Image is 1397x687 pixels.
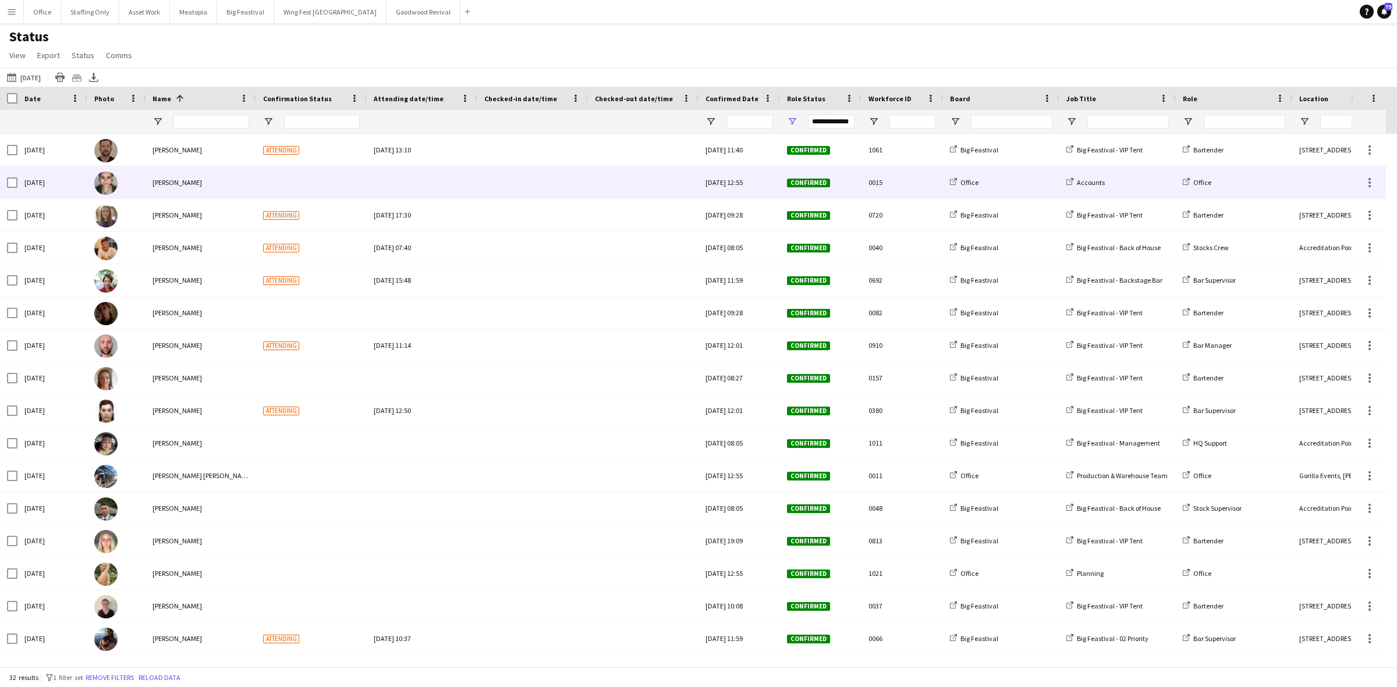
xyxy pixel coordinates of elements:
span: Board [950,94,970,103]
span: Big Feastival - Back of House [1077,504,1161,512]
a: Big Feastival [950,373,998,382]
div: [DATE] [17,232,87,264]
div: [DATE] [17,329,87,361]
span: Bartender [1193,145,1224,154]
span: [PERSON_NAME] [153,341,202,350]
span: Stock Supervisor [1193,504,1242,512]
span: Confirmed [787,407,830,415]
div: [DATE] 07:40 [374,232,470,264]
img: Charlotte Parrish [94,367,118,390]
button: Open Filter Menu [1299,116,1310,127]
span: Stocks Crew [1193,243,1229,252]
div: 0015 [861,166,943,198]
img: Benjamin Shipley [94,237,118,260]
a: Office [950,178,978,187]
span: 79 [1384,3,1392,10]
img: Benjamin Morris [94,269,118,293]
span: Photo [94,94,114,103]
a: Big Feastival - VIP Tent [1066,308,1143,317]
a: Bartender [1183,601,1224,610]
span: Planning [1077,569,1104,578]
span: Confirmed [787,374,830,383]
div: [DATE] 12:01 [698,329,780,361]
img: Carl Williams [94,334,118,358]
span: Big Feastival [960,243,998,252]
div: [DATE] 08:05 [698,492,780,524]
button: Office [24,1,61,23]
a: Bartender [1183,308,1224,317]
a: Bar Manager [1183,341,1232,350]
span: Big Feastival [960,145,998,154]
span: Confirmed [787,244,830,252]
a: Big Feastival - 02 Priority [1066,634,1148,643]
div: [DATE] 19:09 [698,525,780,557]
a: Big Feastival [950,536,998,545]
span: 1 filter set [53,673,83,682]
div: [DATE] 17:30 [374,199,470,231]
div: [DATE] [17,557,87,589]
img: Cindy Jourdin [94,400,118,423]
div: [DATE] 12:55 [698,460,780,492]
div: [DATE] 08:05 [698,232,780,264]
span: Confirmed [787,211,830,220]
span: [PERSON_NAME] [153,308,202,317]
div: 0066 [861,622,943,654]
span: [PERSON_NAME] [153,145,202,154]
img: AARON STEER [94,139,118,162]
input: Role Filter Input [1204,115,1285,129]
div: [DATE] [17,394,87,426]
span: [PERSON_NAME] [153,211,202,219]
div: [DATE] 08:05 [698,655,780,687]
span: [PERSON_NAME] [153,569,202,578]
span: Confirmation Status [263,94,332,103]
div: [DATE] [17,622,87,654]
span: [PERSON_NAME] [153,406,202,415]
a: Big Feastival [950,211,998,219]
input: Name Filter Input [173,115,249,129]
div: [DATE] 15:48 [374,264,470,296]
a: Bartender [1183,536,1224,545]
span: Comms [106,50,132,60]
div: [DATE] 12:50 [374,394,470,426]
button: [DATE] [5,70,43,84]
span: Office [960,471,978,480]
span: Confirmed [787,309,830,318]
span: Big Feastival [960,211,998,219]
div: [DATE] 11:59 [698,622,780,654]
div: [DATE] [17,264,87,296]
span: Big Feastival [960,341,998,350]
a: Big Feastival - Back of House [1066,243,1161,252]
div: [DATE] [17,655,87,687]
img: Blythe Sadd [94,302,118,325]
div: [DATE] [17,297,87,329]
a: Bar Supervisor [1183,634,1236,643]
span: Confirmed [787,276,830,285]
div: [DATE] 08:05 [698,427,780,459]
button: Open Filter Menu [263,116,274,127]
span: Big Feastival - Backstage Bar [1077,276,1162,284]
span: Big Feastival - VIP Tent [1077,145,1143,154]
span: Big Feastival [960,601,998,610]
button: Open Filter Menu [705,116,716,127]
span: Bar Supervisor [1193,634,1236,643]
span: Big Feastival - Management [1077,439,1160,447]
img: Elias White [94,497,118,521]
app-action-btn: Export XLSX [87,70,101,84]
span: Confirmed [787,602,830,611]
span: Export [37,50,60,60]
a: Bartender [1183,145,1224,154]
span: [PERSON_NAME] [153,373,202,382]
a: Bar Supervisor [1183,276,1236,284]
a: Big Feastival - Management [1066,439,1160,447]
div: 0692 [861,264,943,296]
img: Clementine McIntosh [94,432,118,455]
a: Bartender [1183,211,1224,219]
div: [DATE] [17,199,87,231]
a: View [5,48,30,63]
a: Big Feastival [950,308,998,317]
button: Open Filter Menu [950,116,960,127]
a: HQ Support [1183,439,1227,447]
div: [DATE] 12:01 [698,394,780,426]
span: Attending date/time [374,94,444,103]
span: Bartender [1193,536,1224,545]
